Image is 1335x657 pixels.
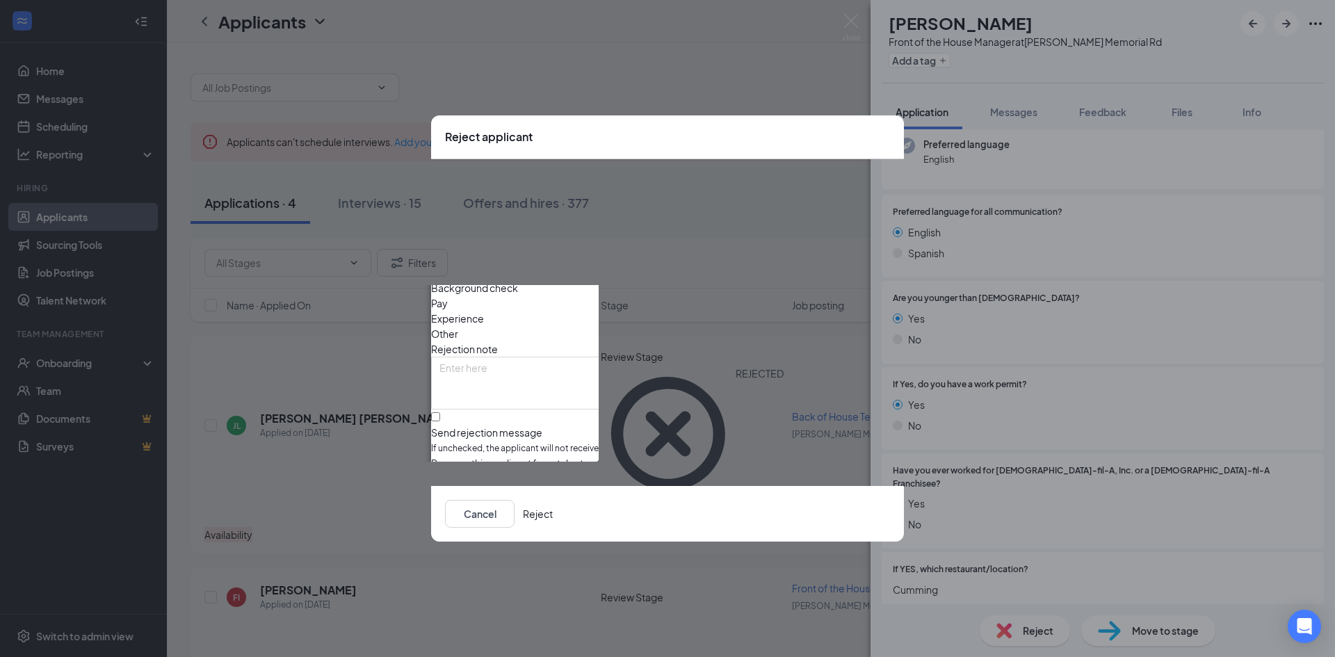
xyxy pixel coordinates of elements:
span: Other [431,326,458,341]
span: Availability [431,265,479,280]
span: Background check [431,280,518,295]
button: Reject [523,500,553,528]
span: Remove this applicant from talent network? [431,457,628,469]
div: Open Intercom Messenger [1288,610,1321,643]
span: If unchecked, the applicant will not receive a rejection notification. [431,442,904,455]
div: FI [437,168,444,180]
div: Applied on [DATE] [464,175,561,188]
div: Send rejection message [431,425,904,439]
span: Yes [431,471,448,486]
span: Legal age [431,204,476,219]
span: Fit [431,234,442,250]
span: Rejection note [431,343,498,355]
span: No certification [431,250,501,265]
span: Pay [431,295,448,311]
button: Cancel [445,500,515,528]
span: Reasons for rejection [431,190,528,202]
input: Send rejection messageIf unchecked, the applicant will not receive a rejection notification. [431,412,440,421]
span: No show [431,219,470,234]
span: Experience [431,311,484,326]
h3: Reject applicant [445,129,533,145]
h5: [PERSON_NAME] [464,159,561,175]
